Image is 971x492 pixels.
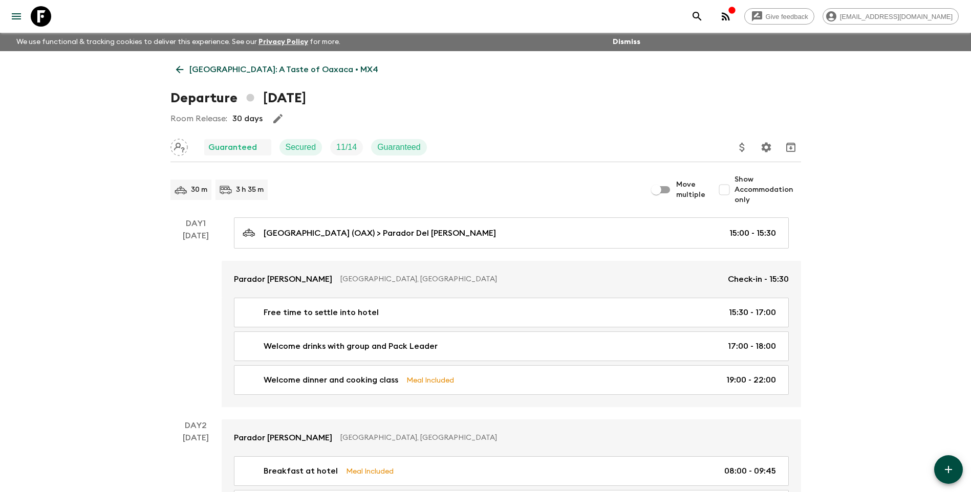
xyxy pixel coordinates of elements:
p: Free time to settle into hotel [264,306,379,319]
p: 3 h 35 m [236,185,264,195]
p: Guaranteed [377,141,421,153]
p: We use functional & tracking cookies to deliver this experience. See our for more. [12,33,344,51]
p: Breakfast at hotel [264,465,338,477]
a: Parador [PERSON_NAME][GEOGRAPHIC_DATA], [GEOGRAPHIC_DATA] [222,419,801,456]
p: Day 1 [170,217,222,230]
span: Show Accommodation only [735,174,801,205]
p: 30 m [191,185,207,195]
p: Parador [PERSON_NAME] [234,432,332,444]
a: [GEOGRAPHIC_DATA]: A Taste of Oaxaca • MX4 [170,59,384,80]
p: Check-in - 15:30 [728,273,789,285]
a: Give feedback [744,8,814,25]
p: 11 / 14 [336,141,357,153]
a: [GEOGRAPHIC_DATA] (OAX) > Parador Del [PERSON_NAME]15:00 - 15:30 [234,217,789,249]
button: Update Price, Early Bird Discount and Costs [732,137,752,158]
div: [EMAIL_ADDRESS][DOMAIN_NAME] [823,8,959,25]
p: Welcome dinner and cooking class [264,374,398,386]
a: Breakfast at hotelMeal Included08:00 - 09:45 [234,456,789,486]
a: Welcome drinks with group and Pack Leader17:00 - 18:00 [234,331,789,361]
p: Parador [PERSON_NAME] [234,273,332,285]
button: Archive (Completed, Cancelled or Unsynced Departures only) [781,137,801,158]
p: Guaranteed [208,141,257,153]
a: Privacy Policy [258,38,308,46]
div: Secured [279,139,322,155]
a: Parador [PERSON_NAME][GEOGRAPHIC_DATA], [GEOGRAPHIC_DATA]Check-in - 15:30 [222,261,801,298]
p: Meal Included [406,374,454,386]
p: Day 2 [170,419,222,432]
span: Move multiple [676,180,706,200]
button: Settings [756,137,776,158]
p: 15:30 - 17:00 [729,306,776,319]
p: Welcome drinks with group and Pack Leader [264,340,438,352]
a: Free time to settle into hotel15:30 - 17:00 [234,298,789,327]
span: Give feedback [760,13,814,20]
div: [DATE] [183,230,209,407]
div: Trip Fill [330,139,363,155]
p: Secured [286,141,316,153]
button: search adventures [687,6,707,27]
a: Welcome dinner and cooking classMeal Included19:00 - 22:00 [234,365,789,395]
p: 17:00 - 18:00 [728,340,776,352]
button: menu [6,6,27,27]
button: Dismiss [610,35,643,49]
p: [GEOGRAPHIC_DATA], [GEOGRAPHIC_DATA] [340,433,781,443]
p: [GEOGRAPHIC_DATA], [GEOGRAPHIC_DATA] [340,274,720,284]
p: 19:00 - 22:00 [726,374,776,386]
p: 30 days [232,113,263,125]
p: 15:00 - 15:30 [729,227,776,239]
span: Assign pack leader [170,142,188,150]
p: [GEOGRAPHIC_DATA] (OAX) > Parador Del [PERSON_NAME] [264,227,496,239]
p: Room Release: [170,113,227,125]
span: [EMAIL_ADDRESS][DOMAIN_NAME] [834,13,958,20]
p: [GEOGRAPHIC_DATA]: A Taste of Oaxaca • MX4 [189,63,378,76]
p: 08:00 - 09:45 [724,465,776,477]
h1: Departure [DATE] [170,88,306,108]
p: Meal Included [346,465,394,477]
